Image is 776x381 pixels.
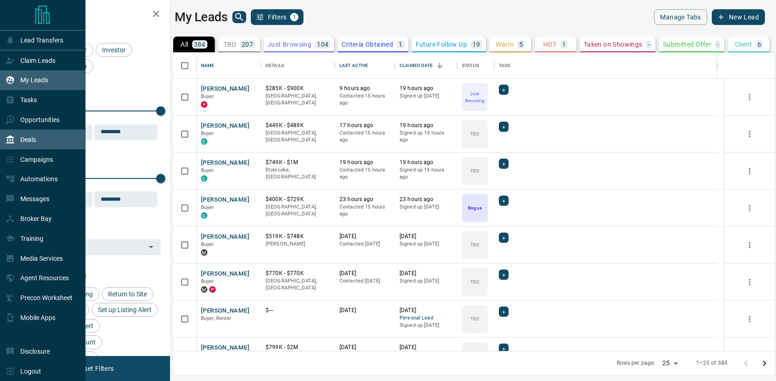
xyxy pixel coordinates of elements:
[30,9,161,20] h2: Filters
[400,85,453,92] p: 19 hours ago
[499,270,509,280] div: +
[502,344,505,353] span: +
[743,312,757,326] button: more
[201,85,249,93] button: [PERSON_NAME]
[416,41,467,48] p: Future Follow Up
[519,41,523,48] p: 5
[339,277,390,285] p: Contacted [DATE]
[95,306,155,313] span: Set up Listing Alert
[395,53,457,79] div: Claimed Date
[663,41,711,48] p: Submitted Offer
[181,41,188,48] p: All
[499,233,509,243] div: +
[201,286,207,293] div: mrloft.ca
[499,53,511,79] div: Tags
[502,307,505,316] span: +
[339,92,390,107] p: Contacted 15 hours ago
[499,159,509,169] div: +
[232,11,246,23] button: search button
[339,129,390,144] p: Contacted 15 hours ago
[400,233,453,240] p: [DATE]
[175,10,228,25] h1: My Leads
[91,303,158,317] div: Set up Listing Alert
[339,53,368,79] div: Last Active
[339,159,390,166] p: 19 hours ago
[339,166,390,181] p: Contacted 15 hours ago
[266,270,330,277] p: $770K - $770K
[339,344,390,351] p: [DATE]
[499,122,509,132] div: +
[400,166,453,181] p: Signed up 19 hours ago
[648,41,650,48] p: -
[339,233,390,240] p: [DATE]
[201,233,249,241] button: [PERSON_NAME]
[399,41,402,48] p: 1
[105,290,150,298] span: Return to Site
[266,166,330,181] p: Etobicoke, [GEOGRAPHIC_DATA]
[201,204,214,210] span: Buyer
[266,92,330,107] p: [GEOGRAPHIC_DATA], [GEOGRAPHIC_DATA]
[502,159,505,168] span: +
[335,53,395,79] div: Last Active
[201,53,215,79] div: Name
[201,241,214,247] span: Buyer
[717,41,719,48] p: -
[400,159,453,166] p: 19 hours ago
[473,41,480,48] p: 19
[400,122,453,129] p: 19 hours ago
[201,344,249,352] button: [PERSON_NAME]
[201,212,207,219] div: condos.ca
[201,175,207,182] div: condos.ca
[400,92,453,100] p: Signed up [DATE]
[502,122,505,131] span: +
[339,122,390,129] p: 17 hours ago
[400,277,453,285] p: Signed up [DATE]
[339,203,390,218] p: Contacted 15 hours ago
[470,278,479,285] p: TBD
[499,307,509,317] div: +
[201,270,249,278] button: [PERSON_NAME]
[102,287,153,301] div: Return to Site
[201,167,214,173] span: Buyer
[543,41,557,48] p: HOT
[266,233,330,240] p: $519K - $748K
[266,53,284,79] div: Details
[400,196,453,203] p: 23 hours ago
[96,43,132,57] div: Investor
[99,46,129,54] span: Investor
[496,41,514,48] p: Warm
[743,164,757,178] button: more
[743,275,757,289] button: more
[755,354,774,373] button: Go to next page
[584,41,643,48] p: Taken on Showings
[696,359,727,367] p: 1–25 of 384
[502,196,505,205] span: +
[735,41,752,48] p: Client
[743,349,757,363] button: more
[659,356,681,370] div: 25
[400,314,453,322] span: Personal Lead
[196,53,261,79] div: Name
[266,203,330,218] p: [GEOGRAPHIC_DATA], [GEOGRAPHIC_DATA]
[266,344,330,351] p: $799K - $2M
[242,41,253,48] p: 207
[266,196,330,203] p: $400K - $729K
[291,14,297,20] span: 1
[339,85,390,92] p: 9 hours ago
[341,41,393,48] p: Criteria Obtained
[743,201,757,215] button: more
[502,270,505,279] span: +
[433,59,446,72] button: Sort
[400,270,453,277] p: [DATE]
[743,127,757,141] button: more
[400,307,453,314] p: [DATE]
[201,278,214,284] span: Buyer
[145,240,158,253] button: Open
[462,53,479,79] div: Status
[201,249,207,256] div: mrloft.ca
[266,122,330,129] p: $449K - $489K
[499,85,509,95] div: +
[266,159,330,166] p: $749K - $1M
[712,9,765,25] button: New Lead
[468,204,481,211] p: Bogus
